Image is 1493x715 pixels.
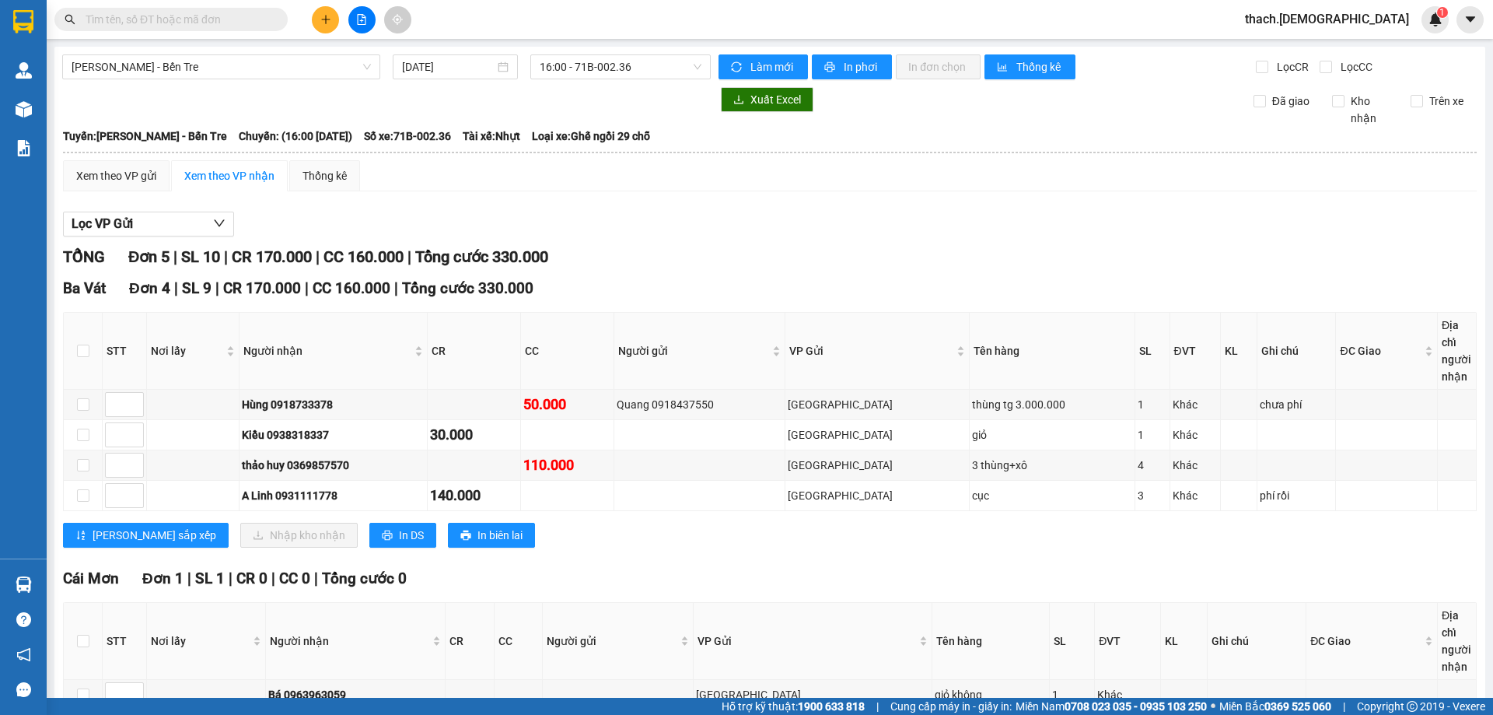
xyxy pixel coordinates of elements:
span: Tổng cước 330.000 [415,247,548,266]
span: | [305,279,309,297]
sup: 1 [1437,7,1448,18]
span: | [187,570,191,587]
div: 110.000 [523,454,611,476]
button: downloadNhập kho nhận [240,523,358,548]
div: giỏ không [935,686,1047,703]
span: Kho nhận [1344,93,1399,127]
th: Tên hàng [970,313,1135,390]
span: ĐC Giao [1310,633,1421,650]
span: In phơi [844,58,879,75]
td: Sài Gòn [785,390,970,420]
span: Hồ Chí Minh - Bến Tre [72,55,371,79]
img: warehouse-icon [16,62,32,79]
th: CR [428,313,521,390]
img: solution-icon [16,140,32,156]
span: Đã giao [1266,93,1316,110]
span: Đơn 4 [129,279,170,297]
div: giỏ [972,426,1131,443]
th: STT [103,603,147,680]
button: aim [384,6,411,33]
button: sort-ascending[PERSON_NAME] sắp xếp [63,523,229,548]
span: Người nhận [243,342,411,359]
span: notification [16,647,31,662]
span: Lọc CC [1334,58,1375,75]
span: aim [392,14,403,25]
div: thảo huy 0369857570 [242,457,425,474]
span: In biên lai [477,527,523,544]
span: Lọc VP Gửi [72,214,133,233]
span: CR 0 [236,570,267,587]
img: logo-vxr [13,10,33,33]
span: search [65,14,75,25]
div: 1 [1138,396,1167,413]
span: CR 170.000 [223,279,301,297]
span: TỔNG [63,247,105,266]
span: Miền Nam [1016,698,1207,715]
th: KL [1161,603,1208,680]
span: Thống kê [1016,58,1063,75]
span: | [173,247,177,266]
span: Người gửi [618,342,769,359]
span: printer [382,530,393,542]
strong: 0708 023 035 - 0935 103 250 [1065,700,1207,713]
span: CR 170.000 [232,247,312,266]
th: Tên hàng [932,603,1050,680]
div: [GEOGRAPHIC_DATA] [788,426,967,443]
div: 30.000 [430,424,518,446]
span: SL 9 [182,279,212,297]
div: Xem theo VP nhận [184,167,274,184]
button: caret-down [1456,6,1484,33]
div: Hùng 0918733378 [242,396,425,413]
div: Kiều 0938318337 [242,426,425,443]
th: STT [103,313,147,390]
th: SL [1135,313,1170,390]
span: printer [824,61,837,74]
td: Sài Gòn [785,420,970,450]
span: [PERSON_NAME] sắp xếp [93,527,216,544]
div: thùng tg 3.000.000 [972,396,1131,413]
span: CC 0 [279,570,310,587]
div: 1 [1052,686,1092,703]
span: | [271,570,275,587]
button: printerIn DS [369,523,436,548]
span: | [407,247,411,266]
span: 16:00 - 71B-002.36 [540,55,701,79]
div: Địa chỉ người nhận [1442,317,1472,385]
img: icon-new-feature [1428,12,1442,26]
th: ĐVT [1170,313,1221,390]
div: [GEOGRAPHIC_DATA] [788,396,967,413]
span: Nơi lấy [151,342,223,359]
span: SL 1 [195,570,225,587]
button: bar-chartThống kê [984,54,1075,79]
span: Nơi lấy [151,633,250,650]
span: | [876,698,879,715]
span: copyright [1407,701,1418,712]
span: Cung cấp máy in - giấy in: [890,698,1012,715]
span: Số xe: 71B-002.36 [364,128,451,145]
div: 4 [1138,457,1167,474]
span: sort-ascending [75,530,86,542]
button: file-add [348,6,376,33]
span: file-add [356,14,367,25]
th: CC [495,603,544,680]
th: ĐVT [1095,603,1160,680]
span: | [394,279,398,297]
div: [GEOGRAPHIC_DATA] [788,457,967,474]
img: warehouse-icon [16,101,32,117]
th: SL [1050,603,1095,680]
span: CC 160.000 [323,247,404,266]
div: phí rồi [1260,487,1334,504]
span: plus [320,14,331,25]
button: downloadXuất Excel [721,87,813,112]
div: Khác [1097,686,1157,703]
div: Khác [1173,396,1218,413]
th: CR [446,603,495,680]
div: 140.000 [430,485,518,506]
span: message [16,682,31,697]
span: Tổng cước 330.000 [402,279,533,297]
strong: 1900 633 818 [798,700,865,713]
button: syncLàm mới [719,54,808,79]
span: VP Gửi [698,633,915,650]
strong: 0369 525 060 [1264,700,1331,713]
span: | [215,279,219,297]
